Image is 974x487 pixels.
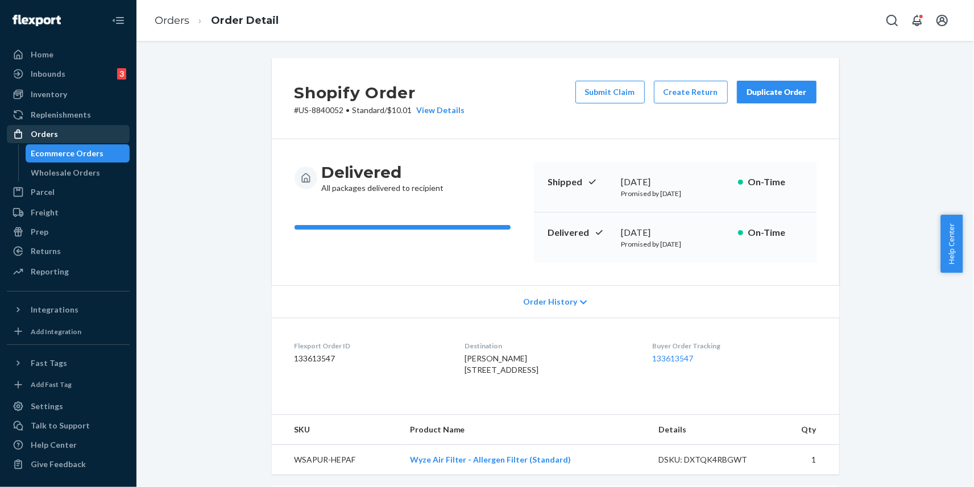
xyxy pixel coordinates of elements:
a: Add Integration [7,323,130,340]
div: DSKU: DXTQK4RBGWT [658,454,765,465]
p: Delivered [548,226,612,239]
p: On-Time [748,226,803,239]
div: Orders [31,128,58,140]
div: Add Fast Tag [31,380,72,389]
div: Duplicate Order [747,86,807,98]
a: Wholesale Orders [26,164,130,182]
p: # US-8840052 / $10.01 [295,105,465,116]
dd: 133613547 [295,353,446,364]
button: Open account menu [931,9,954,32]
td: 1 [774,445,839,475]
div: Help Center [31,439,77,451]
div: Reporting [31,266,69,277]
div: Add Integration [31,327,81,336]
div: [DATE] [621,226,729,239]
div: Talk to Support [31,420,90,431]
dt: Flexport Order ID [295,341,446,351]
a: Returns [7,242,130,260]
div: Parcel [31,186,55,198]
div: Give Feedback [31,459,86,470]
a: Add Fast Tag [7,377,130,393]
img: Flexport logo [13,15,61,26]
a: Wyze Air Filter - Allergen Filter (Standard) [410,455,571,464]
p: Shipped [548,176,612,189]
th: SKU [272,415,401,445]
a: Talk to Support [7,417,130,435]
td: WSAPUR-HEPAF [272,445,401,475]
p: Promised by [DATE] [621,189,729,198]
span: [PERSON_NAME] [STREET_ADDRESS] [465,353,538,374]
div: 3 [117,68,126,80]
button: Open notifications [906,9,929,32]
button: Open Search Box [881,9,903,32]
dt: Destination [465,341,634,351]
div: [DATE] [621,176,729,189]
h2: Shopify Order [295,81,465,105]
a: Orders [7,125,130,143]
a: Parcel [7,183,130,201]
a: Home [7,45,130,64]
p: On-Time [748,176,803,189]
a: Prep [7,223,130,241]
a: Freight [7,203,130,222]
div: Freight [31,207,59,218]
dt: Buyer Order Tracking [652,341,816,351]
th: Product Name [401,415,650,445]
span: Standard [353,105,385,115]
span: • [346,105,350,115]
button: Close Navigation [107,9,130,32]
div: Wholesale Orders [31,167,101,178]
button: Fast Tags [7,354,130,372]
span: Order History [523,296,577,307]
button: Help Center [940,215,963,273]
a: Reporting [7,263,130,281]
div: Inventory [31,89,67,100]
button: Submit Claim [575,81,645,103]
a: Orders [155,14,189,27]
div: Settings [31,401,63,412]
a: 133613547 [652,353,693,363]
ol: breadcrumbs [146,4,288,38]
a: Replenishments [7,106,130,124]
div: Returns [31,245,61,257]
button: View Details [412,105,465,116]
a: Help Center [7,436,130,454]
button: Duplicate Order [737,81,816,103]
div: Prep [31,226,48,238]
div: Ecommerce Orders [31,148,104,159]
h3: Delivered [322,162,444,182]
div: Replenishments [31,109,91,120]
a: Inbounds3 [7,65,130,83]
div: All packages delivered to recipient [322,162,444,194]
div: Home [31,49,53,60]
p: Promised by [DATE] [621,239,729,249]
th: Details [649,415,774,445]
div: Fast Tags [31,357,67,369]
a: Settings [7,397,130,415]
a: Order Detail [211,14,279,27]
a: Inventory [7,85,130,103]
button: Give Feedback [7,455,130,473]
button: Integrations [7,301,130,319]
div: Inbounds [31,68,65,80]
button: Create Return [654,81,728,103]
th: Qty [774,415,839,445]
a: Ecommerce Orders [26,144,130,163]
div: Integrations [31,304,78,315]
